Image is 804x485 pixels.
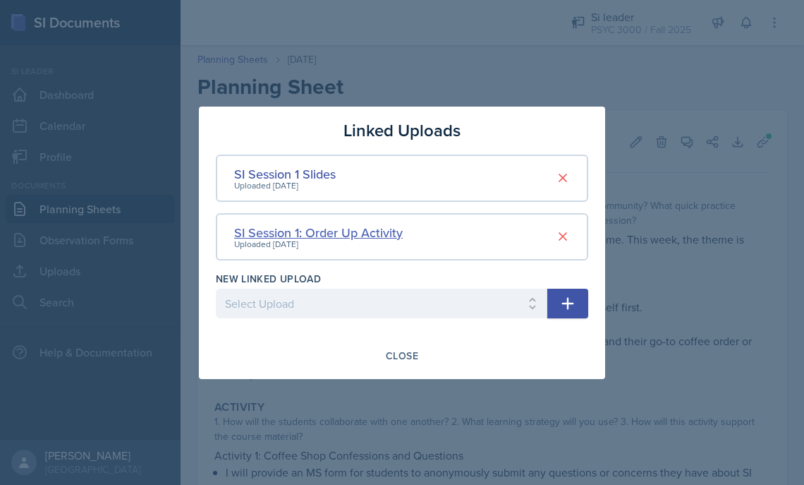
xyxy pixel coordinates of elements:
button: Close [377,344,427,368]
div: Uploaded [DATE] [234,179,336,192]
div: SI Session 1 Slides [234,164,336,184]
label: New Linked Upload [216,272,321,286]
h3: Linked Uploads [343,118,461,143]
div: SI Session 1: Order Up Activity [234,223,403,242]
div: Uploaded [DATE] [234,238,403,251]
div: Close [386,350,418,361]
